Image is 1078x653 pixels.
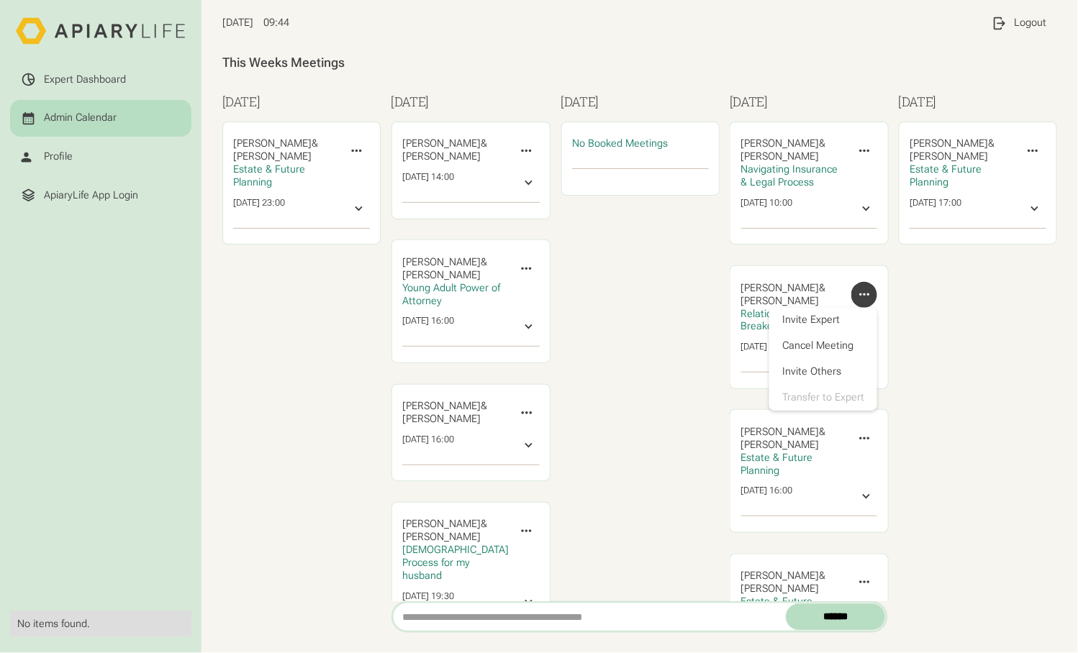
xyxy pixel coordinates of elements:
span: [PERSON_NAME] [910,137,988,150]
span: [PERSON_NAME] [402,400,481,412]
a: Expert Dashboard [10,61,191,97]
div: & [233,137,339,163]
div: [DATE] 16:00 [402,434,454,457]
div: & [910,137,1015,163]
span: [PERSON_NAME] [233,150,312,163]
a: Cancel Meeting [769,333,877,359]
span: Young Adult Power of Attorney [402,282,500,307]
h3: [DATE] [222,92,381,111]
span: [PERSON_NAME] [741,137,820,150]
button: Invite Expert [769,308,877,334]
a: ApiaryLife App Login [10,178,191,214]
a: Admin Calendar [10,100,191,136]
div: [DATE] 17:00 [910,197,961,220]
span: Relationship Breakdown & Divorce [741,308,839,333]
span: [PERSON_NAME] [741,150,820,163]
div: Admin Calendar [44,111,117,124]
h3: [DATE] [561,92,720,111]
span: [PERSON_NAME] [741,282,820,294]
div: & [402,518,509,544]
span: [DEMOGRAPHIC_DATA] Process for my husband [402,544,509,582]
div: & [741,570,847,595]
div: & [402,256,509,282]
div: [DATE] 16:00 [402,315,454,338]
span: [PERSON_NAME] [402,413,481,425]
div: [DATE] 10:00 [741,197,793,220]
div: This Weeks Meetings [222,55,1057,70]
div: Expert Dashboard [44,73,126,86]
div: & [741,137,847,163]
span: Estate & Future Planning [233,163,305,188]
span: [PERSON_NAME] [741,426,820,438]
span: [PERSON_NAME] [402,256,481,268]
a: Transfer to Expert [769,385,877,411]
span: Estate & Future Planning [910,163,982,188]
button: Invite Others [769,359,877,385]
span: Estate & Future Planning [741,595,813,621]
h3: [DATE] [730,92,888,111]
div: [DATE] 14:00 [402,171,454,194]
div: ApiaryLife App Login [44,189,138,202]
span: [PERSON_NAME] [233,137,312,150]
span: 09:44 [263,17,289,29]
h3: [DATE] [899,92,1057,111]
div: [DATE] 23:00 [233,197,285,220]
span: [PERSON_NAME] [741,570,820,582]
span: [PERSON_NAME] [402,518,481,530]
div: [DATE] 16:00 [741,485,793,508]
span: No Booked Meetings [572,137,668,150]
span: [PERSON_NAME] [741,439,820,451]
div: Profile [44,150,73,163]
div: [DATE] 19:30 [402,590,454,613]
span: [PERSON_NAME] [741,295,820,307]
span: [PERSON_NAME] [402,269,481,281]
h3: [DATE] [391,92,551,111]
span: [PERSON_NAME] [402,137,481,150]
a: Profile [10,139,191,175]
span: [PERSON_NAME] [741,583,820,595]
span: Estate & Future Planning [741,452,813,477]
span: [PERSON_NAME] [402,150,481,163]
div: & [402,137,509,163]
div: & [741,426,847,452]
a: Logout [981,5,1057,41]
div: & [741,282,847,308]
div: No items found. [17,618,184,631]
span: [PERSON_NAME] [910,150,988,163]
span: Navigating Insurance & Legal Process [741,163,838,188]
div: & [402,400,509,426]
span: [PERSON_NAME] [402,531,481,543]
div: Logout [1015,17,1047,29]
span: [DATE] [222,17,253,29]
div: [DATE] 13:30 [741,341,793,364]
